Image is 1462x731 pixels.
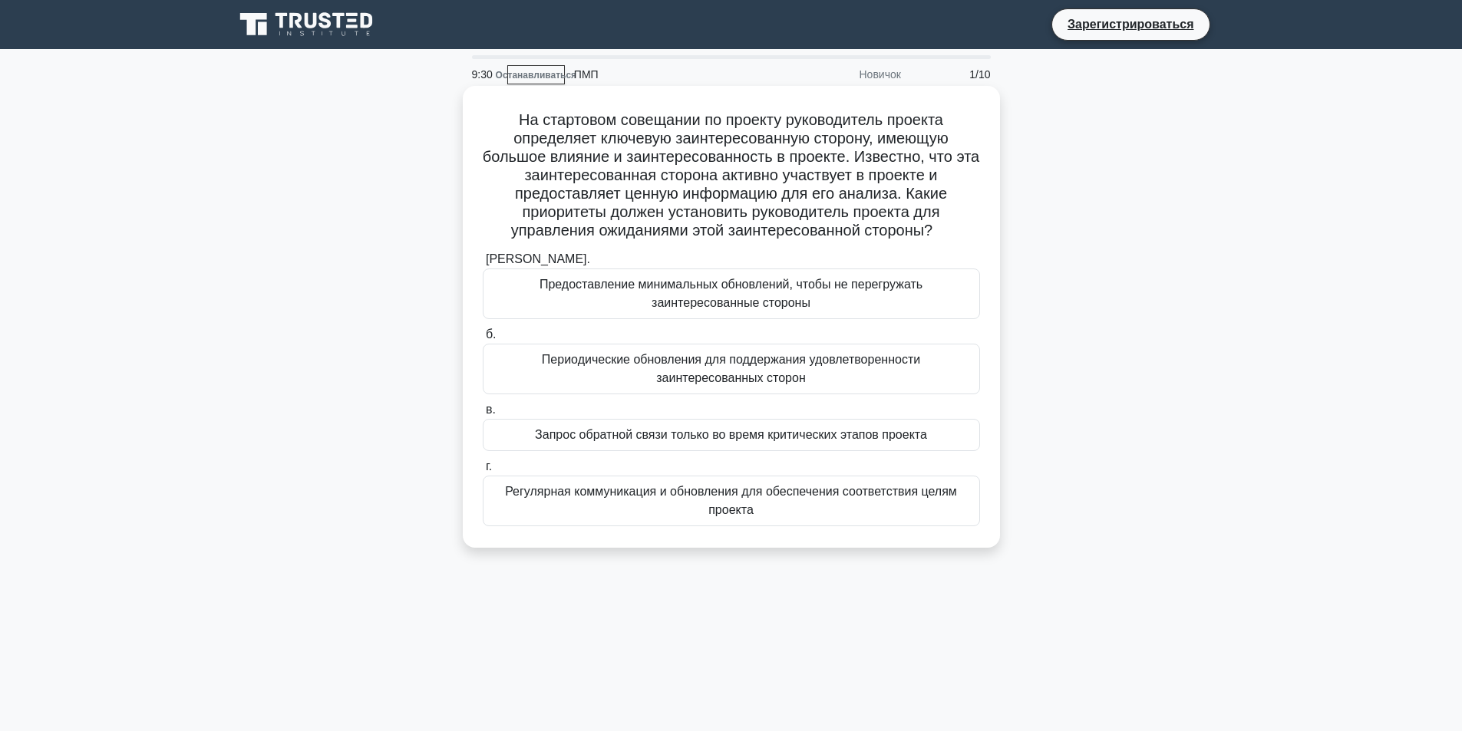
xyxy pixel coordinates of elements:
font: 1/10 [969,68,990,81]
font: Предоставление минимальных обновлений, чтобы не перегружать заинтересованные стороны [540,278,922,309]
font: Периодические обновления для поддержания удовлетворенности заинтересованных сторон [542,353,920,384]
font: б. [486,328,497,341]
font: ПМП [574,68,599,81]
font: Регулярная коммуникация и обновления для обеспечения соответствия целям проекта [505,485,957,516]
font: Новичок [859,68,900,81]
font: г. [486,459,492,473]
font: Останавливаться [496,70,577,81]
font: Зарегистрироваться [1068,18,1193,31]
font: [PERSON_NAME]. [486,252,590,265]
font: 9:30 [472,68,493,81]
font: в. [486,403,496,416]
font: Запрос обратной связи только во время критических этапов проекта [535,428,927,441]
a: Останавливаться [507,65,565,84]
font: На стартовом совещании по проекту руководитель проекта определяет ключевую заинтересованную сторо... [483,111,979,239]
a: Зарегистрироваться [1058,15,1203,34]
